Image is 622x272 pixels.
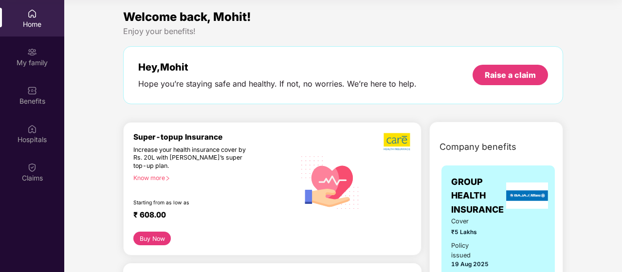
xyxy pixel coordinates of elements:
span: right [165,176,170,181]
div: Raise a claim [485,70,536,80]
span: ₹5 Lakhs [451,228,489,237]
button: Buy Now [133,232,171,245]
div: ₹ 608.00 [133,210,286,222]
div: Increase your health insurance cover by Rs. 20L with [PERSON_NAME]’s super top-up plan. [133,146,254,170]
img: svg+xml;base64,PHN2ZyB4bWxucz0iaHR0cDovL3d3dy53My5vcmcvMjAwMC9zdmciIHhtbG5zOnhsaW5rPSJodHRwOi8vd3... [295,146,365,217]
span: Company benefits [439,140,516,154]
img: svg+xml;base64,PHN2ZyBpZD0iSG9tZSIgeG1sbnM9Imh0dHA6Ly93d3cudzMub3JnLzIwMDAvc3ZnIiB3aWR0aD0iMjAiIG... [27,9,37,18]
div: Starting from as low as [133,199,254,206]
span: 19 Aug 2025 [451,261,489,268]
img: insurerLogo [506,182,548,209]
div: Policy issued [451,241,489,260]
img: svg+xml;base64,PHN2ZyBpZD0iQmVuZWZpdHMiIHhtbG5zPSJodHRwOi8vd3d3LnczLm9yZy8yMDAwL3N2ZyIgd2lkdGg9Ij... [27,86,37,95]
div: Hey, Mohit [138,61,417,73]
div: Hope you’re staying safe and healthy. If not, no worries. We’re here to help. [138,79,417,89]
div: Enjoy your benefits! [123,26,563,36]
img: svg+xml;base64,PHN2ZyB3aWR0aD0iMjAiIGhlaWdodD0iMjAiIHZpZXdCb3g9IjAgMCAyMCAyMCIgZmlsbD0ibm9uZSIgeG... [27,47,37,57]
img: svg+xml;base64,PHN2ZyBpZD0iQ2xhaW0iIHhtbG5zPSJodHRwOi8vd3d3LnczLm9yZy8yMDAwL3N2ZyIgd2lkdGg9IjIwIi... [27,163,37,172]
img: b5dec4f62d2307b9de63beb79f102df3.png [384,132,411,151]
img: svg+xml;base64,PHN2ZyBpZD0iSG9zcGl0YWxzIiB4bWxucz0iaHR0cDovL3d3dy53My5vcmcvMjAwMC9zdmciIHdpZHRoPS... [27,124,37,134]
div: Know more [133,174,290,181]
span: Welcome back, Mohit! [123,10,251,24]
span: GROUP HEALTH INSURANCE [451,175,504,217]
span: Cover [451,217,489,226]
div: Super-topup Insurance [133,132,295,142]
